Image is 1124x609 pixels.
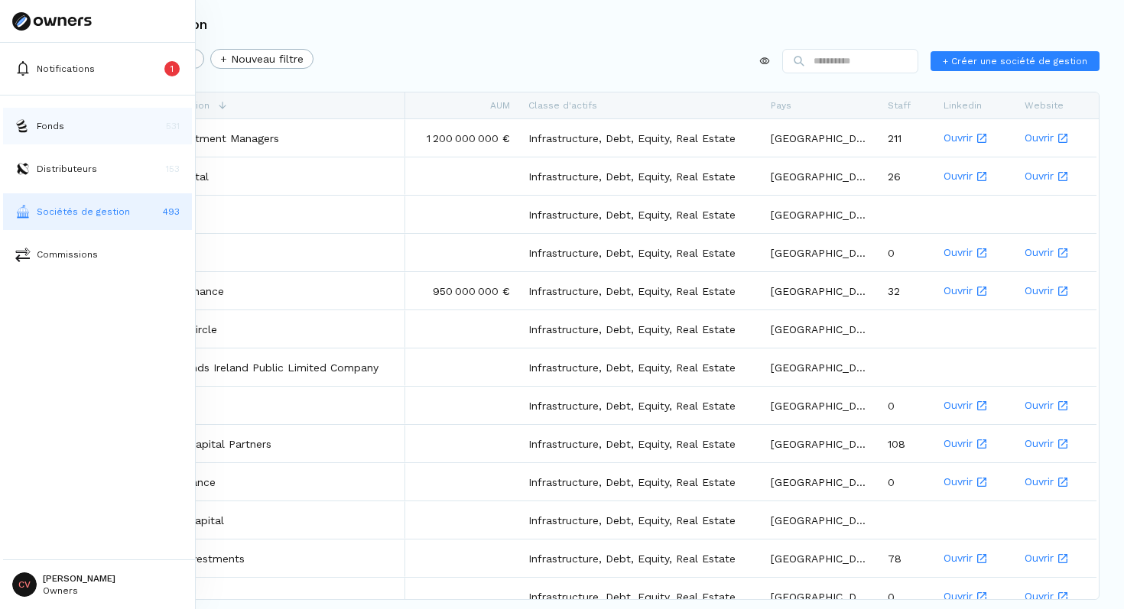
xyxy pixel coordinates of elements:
[12,572,37,597] span: CV
[879,425,934,462] div: 108
[1025,235,1087,270] a: Ouvrir
[15,204,31,219] img: asset-managers
[3,108,192,144] button: fundsFonds531
[762,539,879,577] div: [GEOGRAPHIC_DATA]
[931,51,1100,71] button: + Créer une société de gestion
[519,119,762,157] div: Infrastructure, Debt, Equity, Real Estate
[519,196,762,233] div: Infrastructure, Debt, Equity, Real Estate
[944,540,1006,576] a: Ouvrir
[519,539,762,577] div: Infrastructure, Debt, Equity, Real Estate
[3,193,192,230] button: asset-managersSociétés de gestion493
[171,62,174,76] p: 1
[879,463,934,500] div: 0
[888,100,911,111] span: Staff
[879,272,934,309] div: 32
[944,273,1006,309] a: Ouvrir
[762,387,879,424] div: [GEOGRAPHIC_DATA]
[37,248,98,261] p: Commissions
[220,51,304,67] span: + Nouveau filtre
[943,54,1087,68] span: + Créer une société de gestion
[944,426,1006,462] a: Ouvrir
[1025,100,1064,111] span: Website
[37,119,64,133] p: Fonds
[3,151,192,187] button: distributorsDistributeurs153
[405,272,519,309] div: 950 000 000 €
[15,118,31,134] img: funds
[528,100,597,111] span: Classe d'actifs
[944,387,1006,423] a: Ouvrir
[879,234,934,271] div: 0
[519,387,762,424] div: Infrastructure, Debt, Equity, Real Estate
[762,348,879,386] div: [GEOGRAPHIC_DATA]
[879,539,934,577] div: 78
[879,157,934,195] div: 26
[1025,464,1087,500] a: Ouvrir
[1025,120,1087,156] a: Ouvrir
[149,360,378,375] a: Abca Funds Ireland Public Limited Company
[762,196,879,233] div: [GEOGRAPHIC_DATA]
[37,162,97,176] p: Distributeurs
[37,205,130,219] p: Sociétés de gestion
[762,234,879,271] div: [GEOGRAPHIC_DATA]
[762,272,879,309] div: [GEOGRAPHIC_DATA]
[944,235,1006,270] a: Ouvrir
[762,310,879,348] div: [GEOGRAPHIC_DATA]
[405,119,519,157] div: 1 200 000 000 €
[166,119,180,133] p: 531
[879,387,934,424] div: 0
[3,236,192,273] button: commissionsCommissions
[944,158,1006,194] a: Ouvrir
[519,157,762,195] div: Infrastructure, Debt, Equity, Real Estate
[519,425,762,462] div: Infrastructure, Debt, Equity, Real Estate
[1025,540,1087,576] a: Ouvrir
[3,50,192,87] button: Notifications1
[1025,387,1087,423] a: Ouvrir
[1025,273,1087,309] a: Ouvrir
[519,234,762,271] div: Infrastructure, Debt, Equity, Real Estate
[519,310,762,348] div: Infrastructure, Debt, Equity, Real Estate
[163,205,180,219] p: 493
[762,119,879,157] div: [GEOGRAPHIC_DATA]
[519,463,762,500] div: Infrastructure, Debt, Equity, Real Estate
[15,161,31,177] img: distributors
[944,464,1006,500] a: Ouvrir
[210,49,313,69] button: + Nouveau filtre
[1025,426,1087,462] a: Ouvrir
[519,501,762,539] div: Infrastructure, Debt, Equity, Real Estate
[944,100,982,111] span: Linkedin
[519,348,762,386] div: Infrastructure, Debt, Equity, Real Estate
[15,247,31,262] img: commissions
[43,574,115,583] p: [PERSON_NAME]
[762,463,879,500] div: [GEOGRAPHIC_DATA]
[37,62,95,76] p: Notifications
[762,425,879,462] div: [GEOGRAPHIC_DATA]
[771,100,791,111] span: Pays
[149,551,245,566] a: ACON Investments
[149,131,279,146] a: 123 Investment Managers
[1025,158,1087,194] a: Ouvrir
[43,586,115,595] p: Owners
[762,501,879,539] div: [GEOGRAPHIC_DATA]
[944,120,1006,156] a: Ouvrir
[519,272,762,309] div: Infrastructure, Debt, Equity, Real Estate
[762,157,879,195] div: [GEOGRAPHIC_DATA]
[490,100,510,111] span: AUM
[879,119,934,157] div: 211
[166,162,180,176] p: 153
[149,436,271,452] a: Access Capital Partners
